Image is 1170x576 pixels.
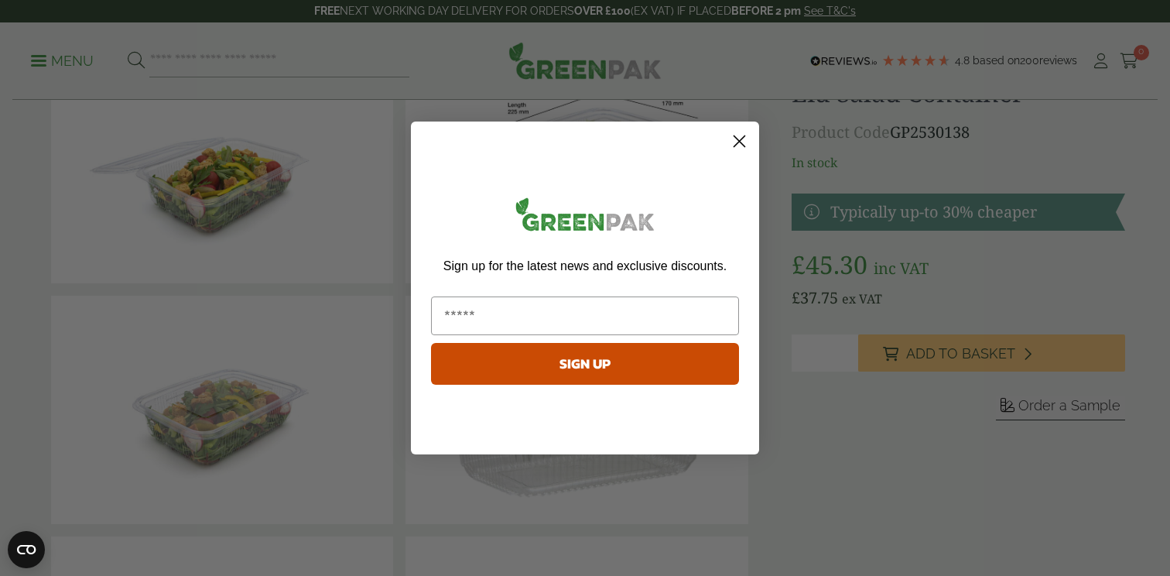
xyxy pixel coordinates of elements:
[431,297,739,335] input: Email
[726,128,753,155] button: Close dialog
[443,259,727,273] span: Sign up for the latest news and exclusive discounts.
[431,191,739,243] img: greenpak_logo
[431,343,739,385] button: SIGN UP
[8,531,45,568] button: Open CMP widget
